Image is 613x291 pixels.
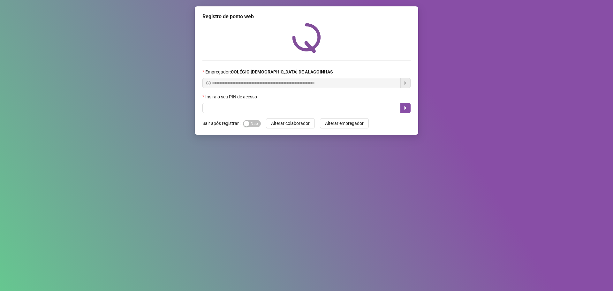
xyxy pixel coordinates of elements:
label: Insira o seu PIN de acesso [202,93,261,100]
span: Empregador : [205,68,333,75]
span: caret-right [403,105,408,111]
strong: COLÉGIO [DEMOGRAPHIC_DATA] DE ALAGOINHAS [231,69,333,74]
span: Alterar colaborador [271,120,310,127]
div: Registro de ponto web [202,13,411,20]
button: Alterar empregador [320,118,369,128]
button: Alterar colaborador [266,118,315,128]
span: info-circle [206,81,211,85]
span: Alterar empregador [325,120,364,127]
label: Sair após registrar [202,118,243,128]
img: QRPoint [292,23,321,53]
